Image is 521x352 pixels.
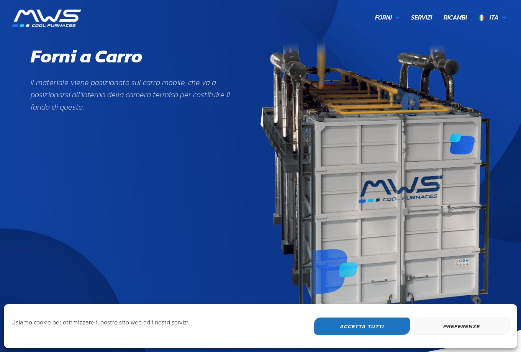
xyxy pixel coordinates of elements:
span: Servizi [411,13,432,23]
a: Ricambi [438,10,473,26]
span: Forni [375,13,392,23]
button: Preferenze [414,318,510,335]
a: Servizi [405,10,438,26]
p: Il materiale viene posizionato sul carro mobile, che va a posizionarsi all’interno della camera t... [31,76,238,113]
button: Accetta Tutti [314,318,410,335]
a: Ita [473,10,512,26]
img: mws-Forno a carro-featured [260,39,490,322]
div: Usiamo cookie per ottimizzare il nostro sito web ed i nostri servizi. [11,318,190,333]
a: Forni [369,10,405,26]
span: Ita [490,13,498,22]
h1: Forni a Carro [31,45,143,67]
img: MWS s.r.l. [12,10,81,27]
span: Ricambi [444,13,467,23]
